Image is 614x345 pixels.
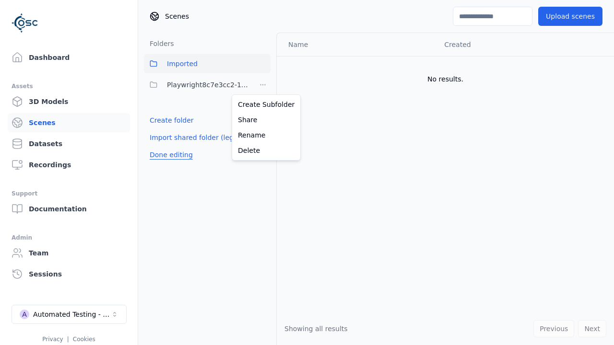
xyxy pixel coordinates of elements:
[234,97,298,112] a: Create Subfolder
[234,112,298,127] a: Share
[234,143,298,158] a: Delete
[234,127,298,143] a: Rename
